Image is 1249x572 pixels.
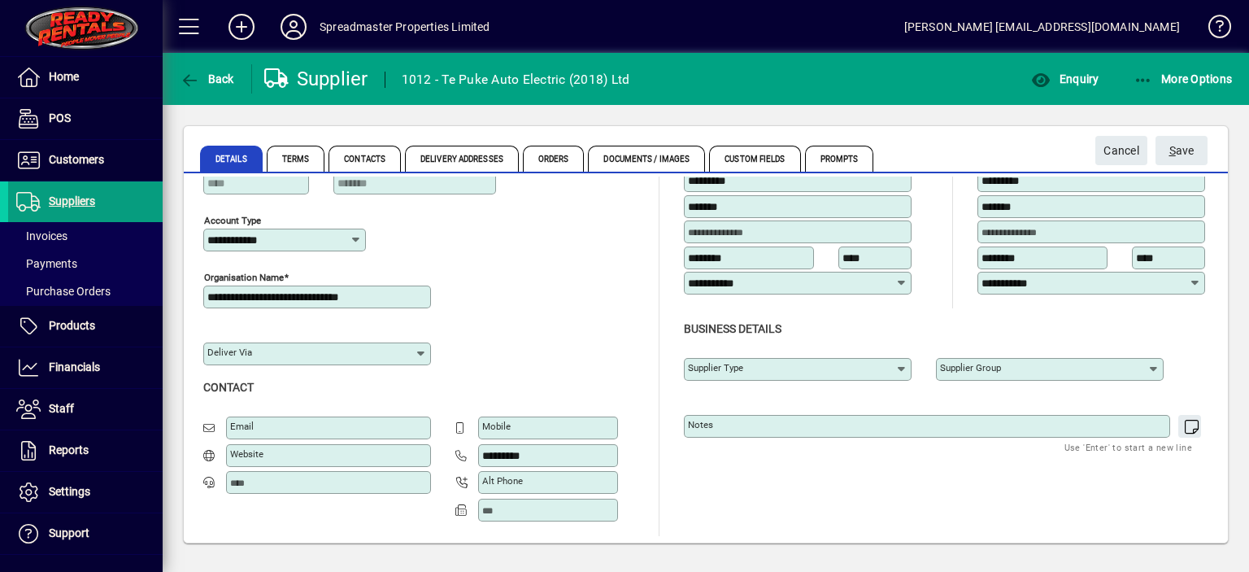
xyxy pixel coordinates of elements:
div: Supplier [264,66,368,92]
a: Reports [8,430,163,471]
span: ave [1169,138,1195,164]
mat-label: Email [230,421,254,432]
span: Documents / Images [588,146,705,172]
span: Contacts [329,146,401,172]
span: Business details [684,322,781,335]
button: Profile [268,12,320,41]
span: Enquiry [1031,72,1099,85]
a: Staff [8,389,163,430]
mat-label: Notes [688,419,713,430]
span: Home [49,70,79,83]
button: More Options [1129,64,1237,94]
span: Support [49,526,89,539]
span: Delivery Addresses [405,146,519,172]
span: Cancel [1103,138,1139,164]
a: POS [8,98,163,139]
mat-label: Mobile [482,421,511,432]
button: Add [215,12,268,41]
a: Customers [8,140,163,181]
button: Enquiry [1027,64,1103,94]
button: Save [1155,136,1208,165]
a: Home [8,57,163,98]
span: Suppliers [49,194,95,207]
a: Support [8,513,163,554]
mat-label: Alt Phone [482,475,523,487]
mat-label: Deliver via [207,347,252,358]
span: Invoices [16,229,67,242]
app-page-header-button: Back [163,64,252,94]
span: Customers [49,153,104,166]
div: Spreadmaster Properties Limited [320,14,490,40]
a: Settings [8,472,163,513]
span: Payments [16,257,77,270]
span: Financials [49,360,100,373]
button: Back [176,64,238,94]
span: Back [180,72,234,85]
span: Reports [49,443,89,456]
a: Knowledge Base [1196,3,1229,56]
div: 1012 - Te Puke Auto Electric (2018) Ltd [402,67,630,93]
a: Payments [8,250,163,277]
span: Terms [267,146,325,172]
span: Details [200,146,263,172]
span: Contact [203,381,254,394]
a: Products [8,306,163,347]
mat-hint: Use 'Enter' to start a new line [1064,438,1192,456]
span: S [1169,144,1176,157]
span: Orders [523,146,585,172]
span: Products [49,319,95,332]
mat-label: Account Type [204,215,261,226]
span: More Options [1134,72,1233,85]
span: Staff [49,402,74,415]
span: Settings [49,485,90,498]
a: Invoices [8,222,163,250]
span: Prompts [805,146,874,172]
a: Financials [8,347,163,388]
span: POS [49,111,71,124]
span: Custom Fields [709,146,800,172]
span: Purchase Orders [16,285,111,298]
mat-label: Website [230,448,263,460]
button: Cancel [1095,136,1147,165]
mat-label: Supplier type [688,362,743,373]
mat-label: Organisation name [204,272,284,283]
mat-label: Supplier group [940,362,1001,373]
a: Purchase Orders [8,277,163,305]
div: [PERSON_NAME] [EMAIL_ADDRESS][DOMAIN_NAME] [904,14,1180,40]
